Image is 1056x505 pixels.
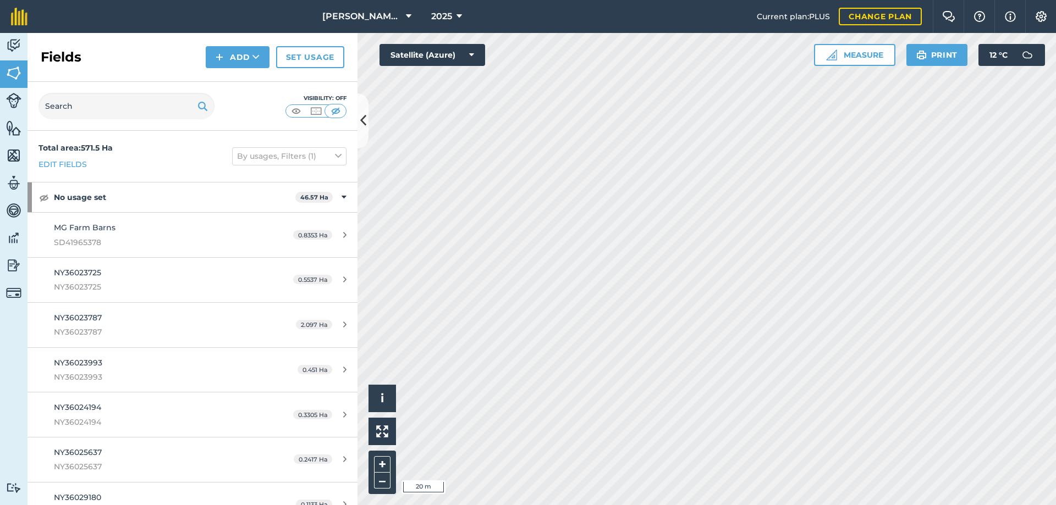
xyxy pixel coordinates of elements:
[6,257,21,274] img: svg+xml;base64,PD94bWwgdmVyc2lvbj0iMS4wIiBlbmNvZGluZz0idXRmLTgiPz4KPCEtLSBHZW5lcmF0b3I6IEFkb2JlIE...
[1019,468,1045,494] iframe: Intercom live chat
[6,202,21,219] img: svg+xml;base64,PD94bWwgdmVyc2lvbj0iMS4wIiBlbmNvZGluZz0idXRmLTgiPz4KPCEtLSBHZW5lcmF0b3I6IEFkb2JlIE...
[300,193,328,201] strong: 46.57 Ha
[757,10,830,23] span: Current plan : PLUS
[54,460,261,473] span: NY36025637
[839,8,922,25] a: Change plan
[41,48,81,66] h2: Fields
[978,44,1045,66] button: 12 °C
[285,94,346,103] div: Visibility: Off
[293,275,332,284] span: 0.5537 Ha
[369,385,396,412] button: i
[1016,44,1038,66] img: svg+xml;base64,PD94bWwgdmVyc2lvbj0iMS4wIiBlbmNvZGluZz0idXRmLTgiPz4KPCEtLSBHZW5lcmF0b3I6IEFkb2JlIE...
[54,281,261,293] span: NY36023725
[6,285,21,301] img: svg+xml;base64,PD94bWwgdmVyc2lvbj0iMS4wIiBlbmNvZGluZz0idXRmLTgiPz4KPCEtLSBHZW5lcmF0b3I6IEFkb2JlIE...
[374,473,391,489] button: –
[374,456,391,473] button: +
[54,371,261,383] span: NY36023993
[197,99,208,113] img: svg+xml;base64,PHN2ZyB4bWxucz0iaHR0cDovL3d3dy53My5vcmcvMjAwMC9zdmciIHdpZHRoPSIxOSIgaGVpZ2h0PSIyNC...
[6,482,21,493] img: svg+xml;base64,PD94bWwgdmVyc2lvbj0iMS4wIiBlbmNvZGluZz0idXRmLTgiPz4KPCEtLSBHZW5lcmF0b3I6IEFkb2JlIE...
[54,326,261,338] span: NY36023787
[28,303,358,347] a: NY36023787NY360237872.097 Ha
[329,106,343,116] img: svg+xml;base64,PHN2ZyB4bWxucz0iaHR0cDovL3d3dy53My5vcmcvMjAwMC9zdmciIHdpZHRoPSI1MCIgaGVpZ2h0PSI0MC...
[206,46,269,68] button: Add
[38,143,113,153] strong: Total area : 571.5 Ha
[380,44,485,66] button: Satellite (Azure)
[28,258,358,302] a: NY36023725NY360237250.5537 Ha
[54,447,102,457] span: NY36025637
[38,93,215,119] input: Search
[6,120,21,136] img: svg+xml;base64,PHN2ZyB4bWxucz0iaHR0cDovL3d3dy53My5vcmcvMjAwMC9zdmciIHdpZHRoPSI1NiIgaGVpZ2h0PSI2MC...
[293,410,332,419] span: 0.3305 Ha
[6,65,21,81] img: svg+xml;base64,PHN2ZyB4bWxucz0iaHR0cDovL3d3dy53My5vcmcvMjAwMC9zdmciIHdpZHRoPSI1NiIgaGVpZ2h0PSI2MC...
[54,223,116,232] span: MG Farm Barns
[11,8,28,25] img: fieldmargin Logo
[6,175,21,191] img: svg+xml;base64,PD94bWwgdmVyc2lvbj0iMS4wIiBlbmNvZGluZz0idXRmLTgiPz4KPCEtLSBHZW5lcmF0b3I6IEFkb2JlIE...
[296,320,332,329] span: 2.097 Ha
[942,11,955,22] img: Two speech bubbles overlapping with the left bubble in the forefront
[216,51,223,64] img: svg+xml;base64,PHN2ZyB4bWxucz0iaHR0cDovL3d3dy53My5vcmcvMjAwMC9zdmciIHdpZHRoPSIxNCIgaGVpZ2h0PSIyNC...
[276,46,344,68] a: Set usage
[6,230,21,246] img: svg+xml;base64,PD94bWwgdmVyc2lvbj0iMS4wIiBlbmNvZGluZz0idXRmLTgiPz4KPCEtLSBHZW5lcmF0b3I6IEFkb2JlIE...
[28,437,358,482] a: NY36025637NY360256370.2417 Ha
[28,392,358,437] a: NY36024194NY360241940.3305 Ha
[28,182,358,212] div: No usage set46.57 Ha
[1005,10,1016,23] img: svg+xml;base64,PHN2ZyB4bWxucz0iaHR0cDovL3d3dy53My5vcmcvMjAwMC9zdmciIHdpZHRoPSIxNyIgaGVpZ2h0PSIxNy...
[298,365,332,374] span: 0.451 Ha
[54,358,102,368] span: NY36023993
[54,268,101,278] span: NY36023725
[54,492,101,502] span: NY36029180
[1035,11,1048,22] img: A cog icon
[6,37,21,54] img: svg+xml;base64,PD94bWwgdmVyc2lvbj0iMS4wIiBlbmNvZGluZz0idXRmLTgiPz4KPCEtLSBHZW5lcmF0b3I6IEFkb2JlIE...
[38,158,87,170] a: Edit fields
[814,44,895,66] button: Measure
[973,11,986,22] img: A question mark icon
[54,313,102,323] span: NY36023787
[989,44,1008,66] span: 12 ° C
[322,10,402,23] span: [PERSON_NAME][GEOGRAPHIC_DATA]
[54,416,261,428] span: NY36024194
[906,44,968,66] button: Print
[6,93,21,108] img: svg+xml;base64,PD94bWwgdmVyc2lvbj0iMS4wIiBlbmNvZGluZz0idXRmLTgiPz4KPCEtLSBHZW5lcmF0b3I6IEFkb2JlIE...
[232,147,346,165] button: By usages, Filters (1)
[39,191,49,204] img: svg+xml;base64,PHN2ZyB4bWxucz0iaHR0cDovL3d3dy53My5vcmcvMjAwMC9zdmciIHdpZHRoPSIxOCIgaGVpZ2h0PSIyNC...
[294,454,332,464] span: 0.2417 Ha
[54,182,295,212] strong: No usage set
[293,230,332,240] span: 0.8353 Ha
[28,213,358,257] a: MG Farm BarnsSD419653780.8353 Ha
[289,106,303,116] img: svg+xml;base64,PHN2ZyB4bWxucz0iaHR0cDovL3d3dy53My5vcmcvMjAwMC9zdmciIHdpZHRoPSI1MCIgaGVpZ2h0PSI0MC...
[54,402,101,412] span: NY36024194
[309,106,323,116] img: svg+xml;base64,PHN2ZyB4bWxucz0iaHR0cDovL3d3dy53My5vcmcvMjAwMC9zdmciIHdpZHRoPSI1MCIgaGVpZ2h0PSI0MC...
[28,348,358,392] a: NY36023993NY360239930.451 Ha
[381,391,384,405] span: i
[826,49,837,60] img: Ruler icon
[6,147,21,164] img: svg+xml;base64,PHN2ZyB4bWxucz0iaHR0cDovL3d3dy53My5vcmcvMjAwMC9zdmciIHdpZHRoPSI1NiIgaGVpZ2h0PSI2MC...
[431,10,452,23] span: 2025
[916,48,927,62] img: svg+xml;base64,PHN2ZyB4bWxucz0iaHR0cDovL3d3dy53My5vcmcvMjAwMC9zdmciIHdpZHRoPSIxOSIgaGVpZ2h0PSIyNC...
[54,236,261,248] span: SD41965378
[376,425,388,437] img: Four arrows, one pointing top left, one top right, one bottom right and the last bottom left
